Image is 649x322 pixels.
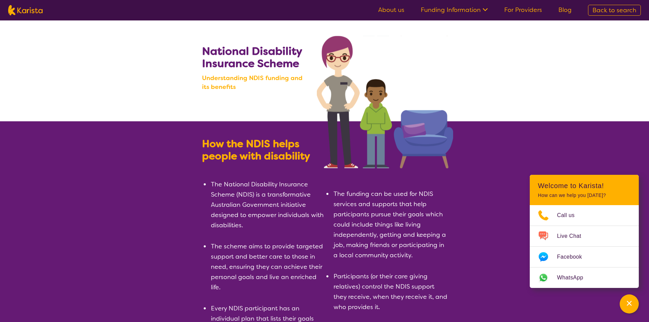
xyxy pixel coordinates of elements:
span: Call us [557,210,583,220]
span: Live Chat [557,231,589,241]
span: Facebook [557,252,590,262]
b: National Disability Insurance Scheme [202,44,302,71]
a: Blog [558,6,572,14]
a: Back to search [588,5,641,16]
li: The National Disability Insurance Scheme (NDIS) is a transformative Australian Government initiat... [210,179,325,230]
img: Search NDIS services with Karista [317,36,453,168]
li: Participants (or their care giving relatives) control the NDIS support they receive, when they re... [333,271,447,312]
button: Channel Menu [620,294,639,313]
span: Back to search [592,6,636,14]
li: The scheme aims to provide targeted support and better care to those in need, ensuring they can a... [210,241,325,292]
a: For Providers [504,6,542,14]
ul: Choose channel [530,205,639,288]
b: How the NDIS helps people with disability [202,137,310,163]
a: Funding Information [421,6,488,14]
a: About us [378,6,404,14]
li: The funding can be used for NDIS services and supports that help participants pursue their goals ... [333,189,447,260]
a: Web link opens in a new tab. [530,267,639,288]
p: How can we help you [DATE]? [538,193,631,198]
img: Karista logo [8,5,43,15]
span: WhatsApp [557,273,591,283]
b: Understanding NDIS funding and its benefits [202,74,311,91]
h2: Welcome to Karista! [538,182,631,190]
div: Channel Menu [530,175,639,288]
